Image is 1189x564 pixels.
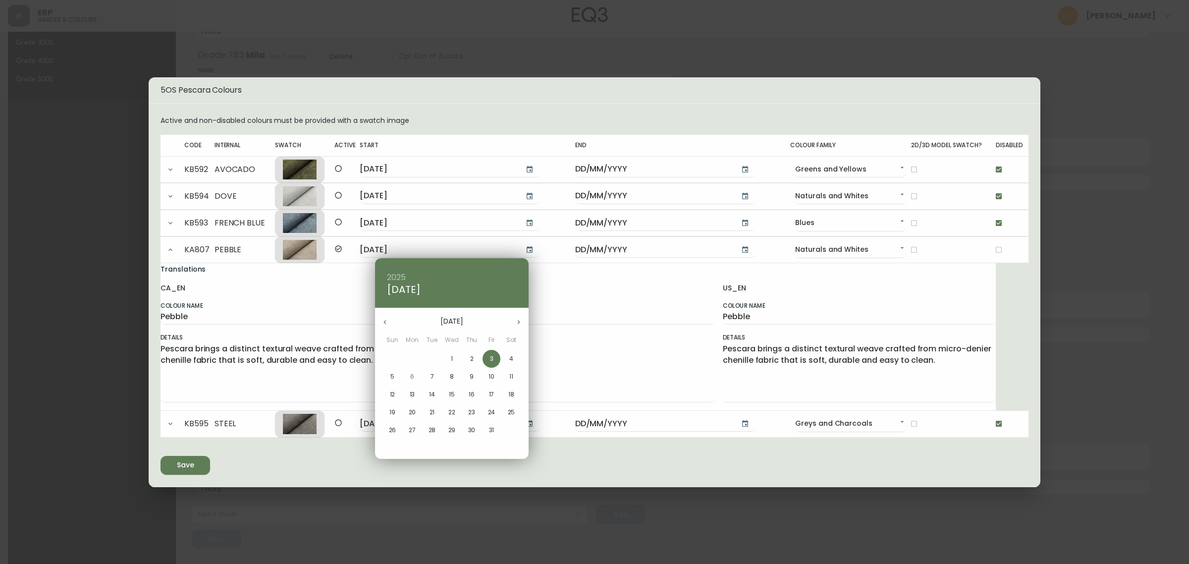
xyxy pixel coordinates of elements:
button: 5 [383,368,401,386]
button: 7 [423,368,441,386]
span: Tue [423,335,441,345]
p: 28 [429,426,436,435]
p: 11 [509,372,513,381]
button: 6 [403,368,421,386]
p: 27 [409,426,416,435]
p: 25 [508,408,515,417]
span: Mon [403,335,421,345]
p: 1 [451,354,453,363]
p: 9 [470,372,474,381]
p: 18 [508,390,514,399]
button: 26 [383,421,401,439]
p: 19 [389,408,395,417]
button: 1 [443,350,461,368]
button: 8 [443,368,461,386]
p: 15 [449,390,455,399]
button: 23 [463,403,481,421]
p: 12 [390,390,395,399]
p: 10 [488,372,494,381]
button: 15 [443,386,461,403]
button: 29 [443,421,461,439]
button: 9 [463,368,481,386]
button: 17 [483,386,500,403]
p: [DATE] [395,316,509,327]
button: 31 [483,421,500,439]
button: [DATE] [387,283,421,295]
button: 2 [463,350,481,368]
span: Thu [463,335,481,345]
button: 10 [483,368,500,386]
p: 16 [469,390,475,399]
span: Wed [443,335,461,345]
p: 7 [431,372,434,381]
button: 27 [403,421,421,439]
span: Sat [502,335,520,345]
p: 13 [410,390,415,399]
button: 4 [502,350,520,368]
p: 17 [489,390,494,399]
button: 21 [423,403,441,421]
p: 31 [489,426,494,435]
button: 16 [463,386,481,403]
button: 28 [423,421,441,439]
p: 21 [430,408,435,417]
p: 24 [488,408,495,417]
button: 19 [383,403,401,421]
button: 14 [423,386,441,403]
span: Fri [483,335,500,345]
p: 22 [448,408,455,417]
button: 30 [463,421,481,439]
p: 8 [450,372,454,381]
p: 29 [448,426,456,435]
button: 18 [502,386,520,403]
p: 6 [410,372,414,381]
button: 13 [403,386,421,403]
p: 3 [490,354,493,363]
button: 25 [502,403,520,421]
p: 30 [468,426,476,435]
button: 24 [483,403,500,421]
button: 20 [403,403,421,421]
p: 23 [468,408,475,417]
button: 11 [502,368,520,386]
button: 22 [443,403,461,421]
p: 2 [470,354,474,363]
button: 2025 [387,271,406,283]
button: 12 [383,386,401,403]
p: 20 [409,408,416,417]
p: 4 [509,354,513,363]
p: 26 [389,426,396,435]
button: 3 [483,350,500,368]
p: 14 [429,390,435,399]
span: Sun [383,335,401,345]
p: 5 [390,372,394,381]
